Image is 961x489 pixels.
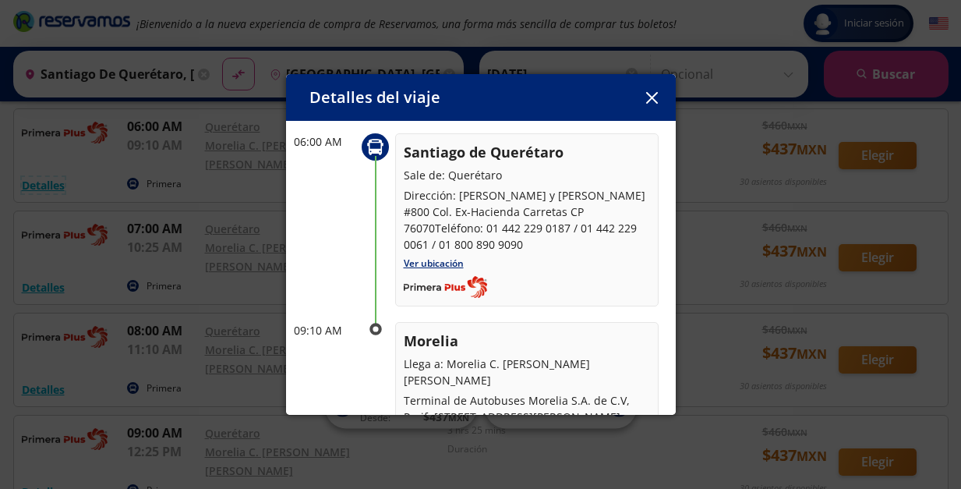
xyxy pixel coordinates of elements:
[404,356,650,388] p: Llega a: Morelia C. [PERSON_NAME] [PERSON_NAME]
[404,187,650,253] p: Dirección: [PERSON_NAME] y [PERSON_NAME] #800 Col. Ex-Hacienda Carretas CP 76070Teléfono: 01 442 ...
[404,392,650,425] p: Terminal de Autobuses Morelia S.A. de C.V, Perif. [STREET_ADDRESS][PERSON_NAME]
[404,257,464,270] a: Ver ubicación
[404,167,650,183] p: Sale de: Querétaro
[309,86,440,109] p: Detalles del viaje
[404,331,650,352] p: Morelia
[404,276,487,298] img: Completo_color__1_.png
[294,322,356,338] p: 09:10 AM
[294,133,356,150] p: 06:00 AM
[404,142,650,163] p: Santiago de Querétaro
